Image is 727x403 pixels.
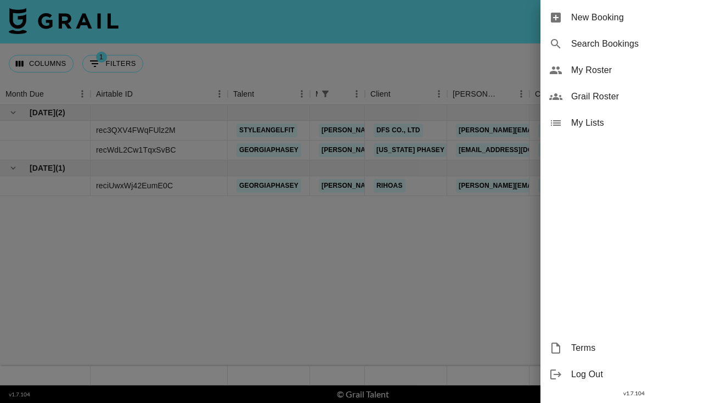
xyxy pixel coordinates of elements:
div: Log Out [540,361,727,388]
span: Grail Roster [571,90,718,103]
span: My Lists [571,116,718,130]
span: Search Bookings [571,37,718,51]
div: v 1.7.104 [540,388,727,399]
span: New Booking [571,11,718,24]
div: Search Bookings [540,31,727,57]
div: New Booking [540,4,727,31]
div: My Roster [540,57,727,83]
span: Log Out [571,368,718,381]
span: My Roster [571,64,718,77]
div: Terms [540,335,727,361]
div: My Lists [540,110,727,136]
span: Terms [571,342,718,355]
div: Grail Roster [540,83,727,110]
